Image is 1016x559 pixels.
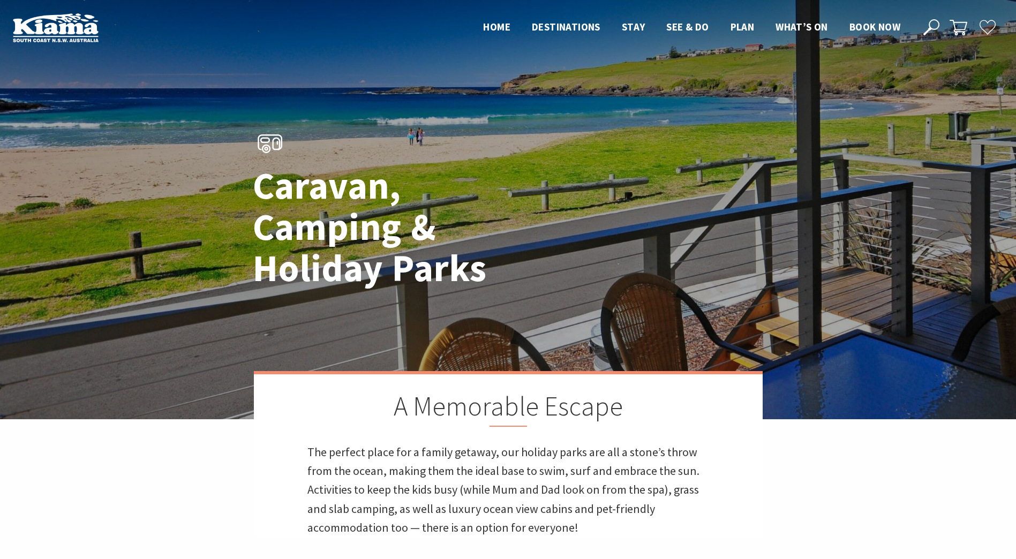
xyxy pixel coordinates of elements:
span: Book now [849,20,900,33]
img: Kiama Logo [13,13,99,42]
span: Stay [622,20,645,33]
span: Plan [731,20,755,33]
span: Home [483,20,510,33]
span: Destinations [532,20,600,33]
span: See & Do [666,20,709,33]
nav: Main Menu [472,19,911,36]
span: What’s On [776,20,828,33]
h2: A Memorable Escape [307,390,709,427]
h1: Caravan, Camping & Holiday Parks [253,165,555,289]
p: The perfect place for a family getaway, our holiday parks are all a stone’s throw from the ocean,... [307,443,709,537]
